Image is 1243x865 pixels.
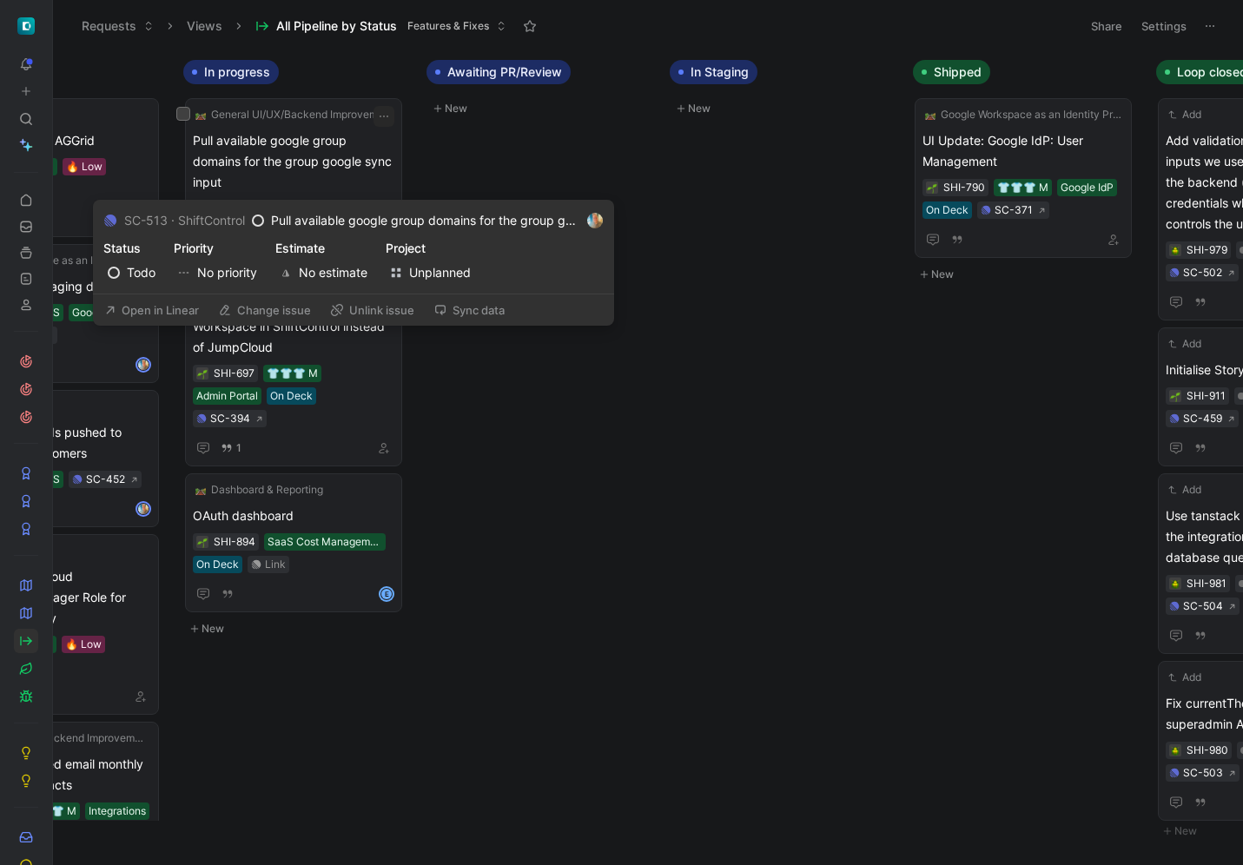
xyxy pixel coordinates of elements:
[17,17,35,35] img: ShiftControl
[1169,744,1181,756] button: 🪲
[380,588,393,600] div: E
[124,210,245,231] div: SC-513 · ShiftControl
[74,13,162,39] button: Requests
[1166,669,1204,686] button: Add
[211,106,392,123] span: General UI/UX/Backend Improvements
[280,262,367,283] span: No estimate
[178,262,257,283] span: No priority
[214,365,255,382] div: SHI-697
[195,109,206,120] img: 🛤️
[174,238,261,259] div: Priority
[420,52,663,128] div: Awaiting PR/ReviewNew
[426,60,571,84] button: Awaiting PR/Review
[183,618,413,639] button: New
[176,52,420,648] div: In progressNew
[386,238,475,259] div: Project
[1166,106,1204,123] button: Add
[197,538,208,548] img: 🌱
[1170,579,1180,590] img: 🪲
[915,98,1132,258] a: 🛤️Google Workspace as an Identity Provider (IdP) IntegrationUI Update: Google IdP: User Managemen...
[997,179,1048,196] div: 👕👕👕 M
[275,262,372,283] button: No estimate
[193,106,394,123] button: 🛤️General UI/UX/Backend Improvements
[386,262,475,283] button: Unplanned
[1169,244,1181,256] button: 🪲
[174,262,261,283] button: No priority
[275,238,372,259] div: Estimate
[1170,246,1180,256] img: 🪲
[1187,575,1226,592] div: SHI-981
[447,63,562,81] span: Awaiting PR/Review
[137,359,149,371] img: avatar
[1187,241,1227,259] div: SHI-979
[211,481,323,499] span: Dashboard & Reporting
[236,443,241,453] span: 1
[271,210,579,231] p: Pull available google group domains for the group google sync input
[934,63,982,81] span: Shipped
[185,473,402,612] a: 🛤️Dashboard & ReportingOAuth dashboardSaaS Cost ManagementOn DeckLinkE
[1083,14,1130,38] button: Share
[1169,578,1181,590] button: 🪲
[103,262,160,283] button: Todo
[1134,14,1194,38] button: Settings
[1169,390,1181,402] button: 🌱
[691,63,749,81] span: In Staging
[196,367,208,380] button: 🌱
[670,98,899,119] button: New
[1061,179,1114,196] div: Google IdP
[1187,387,1226,405] div: SHI-911
[86,471,125,488] div: SC-452
[276,17,397,35] span: All Pipeline by Status
[204,63,270,81] span: In progress
[1166,481,1204,499] button: Add
[210,410,250,427] div: SC-394
[196,556,239,573] div: On Deck
[267,365,318,382] div: 👕👕👕 M
[252,215,264,227] svg: Todo
[426,298,512,322] button: Sync data
[185,263,402,466] a: 🛤️General UI/UX/Backend ImprovementsImport users from Google Workspace in ShiftControl instead of...
[322,298,422,322] button: Unlink issue
[185,98,402,256] a: 🛤️General UI/UX/Backend ImprovementsPull available google group domains for the group google sync...
[1183,598,1223,615] div: SC-504
[995,201,1033,219] div: SC-371
[248,13,514,39] button: All Pipeline by StatusFeatures & Fixes
[1170,746,1180,756] img: 🪲
[1170,392,1180,402] img: 🌱
[587,213,603,228] img: avatar
[66,158,102,175] div: 🔥 Low
[1183,264,1222,281] div: SC-502
[96,298,207,322] button: Open in Linear
[196,387,258,405] div: Admin Portal
[195,485,206,495] img: 🛤️
[270,387,313,405] div: On Deck
[14,14,38,38] button: ShiftControl
[268,533,382,551] div: SaaS Cost Management
[913,264,1142,285] button: New
[183,60,279,84] button: In progress
[926,182,938,194] button: 🌱
[426,98,656,119] button: New
[943,179,985,196] div: SHI-790
[89,802,146,820] div: Integrations
[193,295,394,358] span: Import users from Google Workspace in ShiftControl instead of JumpCloud
[1183,410,1222,427] div: SC-459
[586,210,604,231] button: avatar
[926,201,969,219] div: On Deck
[179,13,230,39] button: Views
[906,52,1149,294] div: ShippedNew
[72,304,125,321] div: Google IdP
[193,130,394,193] span: Pull available google group domains for the group google sync input
[407,17,489,35] span: Features & Fixes
[390,262,471,283] span: Unplanned
[922,130,1124,172] span: UI Update: Google IdP: User Management
[193,505,394,526] span: OAuth dashboard
[265,556,286,573] div: Link
[108,262,155,283] span: Todo
[670,60,757,84] button: In Staging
